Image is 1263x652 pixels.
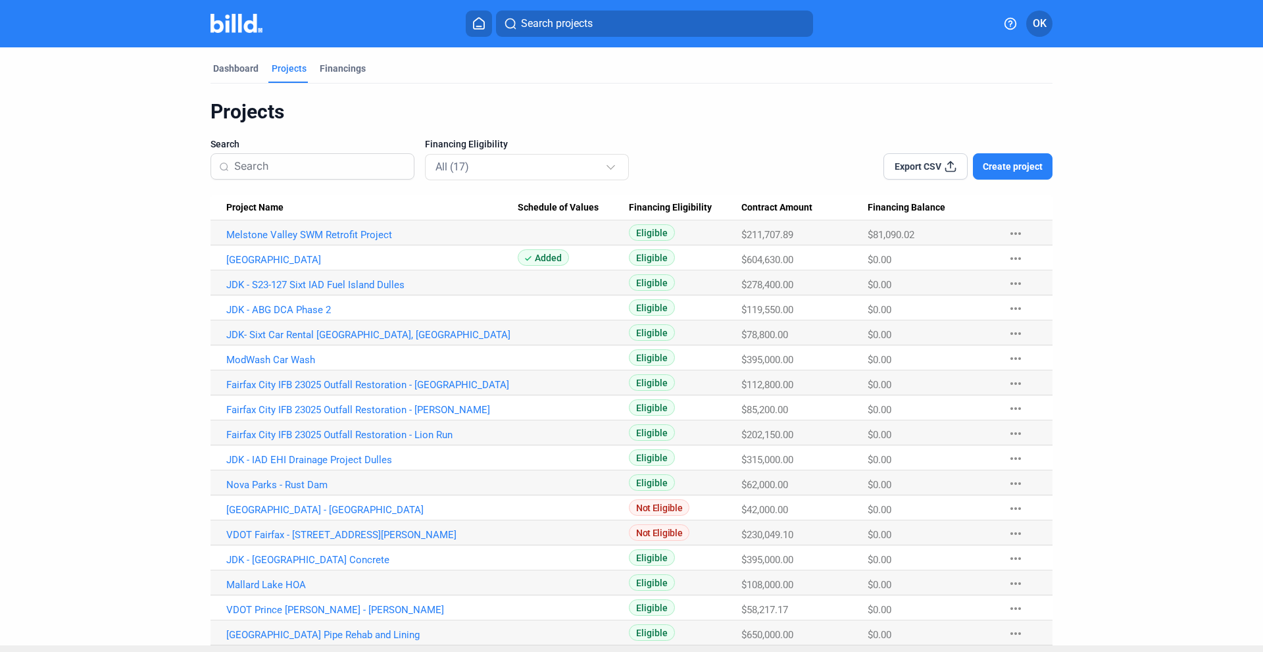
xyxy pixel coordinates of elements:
[521,16,593,32] span: Search projects
[741,579,793,591] span: $108,000.00
[868,404,891,416] span: $0.00
[1008,351,1024,366] mat-icon: more_horiz
[741,379,793,391] span: $112,800.00
[741,354,793,366] span: $395,000.00
[1008,426,1024,441] mat-icon: more_horiz
[1008,626,1024,641] mat-icon: more_horiz
[226,202,518,214] div: Project Name
[629,249,675,266] span: Eligible
[272,62,307,75] div: Projects
[983,160,1043,173] span: Create project
[629,399,675,416] span: Eligible
[629,324,675,341] span: Eligible
[868,379,891,391] span: $0.00
[226,254,518,266] a: [GEOGRAPHIC_DATA]
[518,249,569,266] span: Added
[868,579,891,591] span: $0.00
[226,404,518,416] a: Fairfax City IFB 23025 Outfall Restoration - [PERSON_NAME]
[1033,16,1047,32] span: OK
[741,629,793,641] span: $650,000.00
[868,554,891,566] span: $0.00
[518,202,599,214] span: Schedule of Values
[1008,376,1024,391] mat-icon: more_horiz
[868,279,891,291] span: $0.00
[1008,451,1024,466] mat-icon: more_horiz
[226,229,518,241] a: Melstone Valley SWM Retrofit Project
[226,329,518,341] a: JDK- Sixt Car Rental [GEOGRAPHIC_DATA], [GEOGRAPHIC_DATA]
[226,354,518,366] a: ModWash Car Wash
[210,99,1052,124] div: Projects
[629,524,689,541] span: Not Eligible
[629,274,675,291] span: Eligible
[226,554,518,566] a: JDK - [GEOGRAPHIC_DATA] Concrete
[629,574,675,591] span: Eligible
[741,202,868,214] div: Contract Amount
[1008,226,1024,241] mat-icon: more_horiz
[868,202,995,214] div: Financing Balance
[741,454,793,466] span: $315,000.00
[1008,601,1024,616] mat-icon: more_horiz
[1026,11,1052,37] button: OK
[973,153,1052,180] button: Create project
[213,62,259,75] div: Dashboard
[868,479,891,491] span: $0.00
[868,202,945,214] span: Financing Balance
[210,138,239,151] span: Search
[868,329,891,341] span: $0.00
[435,161,469,173] mat-select-trigger: All (17)
[629,449,675,466] span: Eligible
[741,254,793,266] span: $604,630.00
[629,499,689,516] span: Not Eligible
[629,349,675,366] span: Eligible
[895,160,941,173] span: Export CSV
[226,504,518,516] a: [GEOGRAPHIC_DATA] - [GEOGRAPHIC_DATA]
[868,304,891,316] span: $0.00
[226,429,518,441] a: Fairfax City IFB 23025 Outfall Restoration - Lion Run
[629,474,675,491] span: Eligible
[868,504,891,516] span: $0.00
[741,279,793,291] span: $278,400.00
[741,229,793,241] span: $211,707.89
[629,299,675,316] span: Eligible
[1008,276,1024,291] mat-icon: more_horiz
[234,153,406,180] input: Search
[226,629,518,641] a: [GEOGRAPHIC_DATA] Pipe Rehab and Lining
[741,529,793,541] span: $230,049.10
[868,429,891,441] span: $0.00
[1008,301,1024,316] mat-icon: more_horiz
[1008,501,1024,516] mat-icon: more_horiz
[518,202,629,214] div: Schedule of Values
[629,374,675,391] span: Eligible
[629,624,675,641] span: Eligible
[1008,576,1024,591] mat-icon: more_horiz
[425,138,508,151] span: Financing Eligibility
[868,629,891,641] span: $0.00
[496,11,813,37] button: Search projects
[741,404,788,416] span: $85,200.00
[629,202,712,214] span: Financing Eligibility
[883,153,968,180] button: Export CSV
[226,202,284,214] span: Project Name
[1008,476,1024,491] mat-icon: more_horiz
[868,454,891,466] span: $0.00
[868,229,914,241] span: $81,090.02
[226,529,518,541] a: VDOT Fairfax - [STREET_ADDRESS][PERSON_NAME]
[226,579,518,591] a: Mallard Lake HOA
[1008,401,1024,416] mat-icon: more_horiz
[226,379,518,391] a: Fairfax City IFB 23025 Outfall Restoration - [GEOGRAPHIC_DATA]
[226,454,518,466] a: JDK - IAD EHI Drainage Project Dulles
[629,599,675,616] span: Eligible
[741,554,793,566] span: $395,000.00
[741,504,788,516] span: $42,000.00
[1008,326,1024,341] mat-icon: more_horiz
[1008,551,1024,566] mat-icon: more_horiz
[226,304,518,316] a: JDK - ABG DCA Phase 2
[226,479,518,491] a: Nova Parks - Rust Dam
[741,479,788,491] span: $62,000.00
[868,354,891,366] span: $0.00
[741,329,788,341] span: $78,800.00
[226,604,518,616] a: VDOT Prince [PERSON_NAME] - [PERSON_NAME]
[629,424,675,441] span: Eligible
[320,62,366,75] div: Financings
[741,429,793,441] span: $202,150.00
